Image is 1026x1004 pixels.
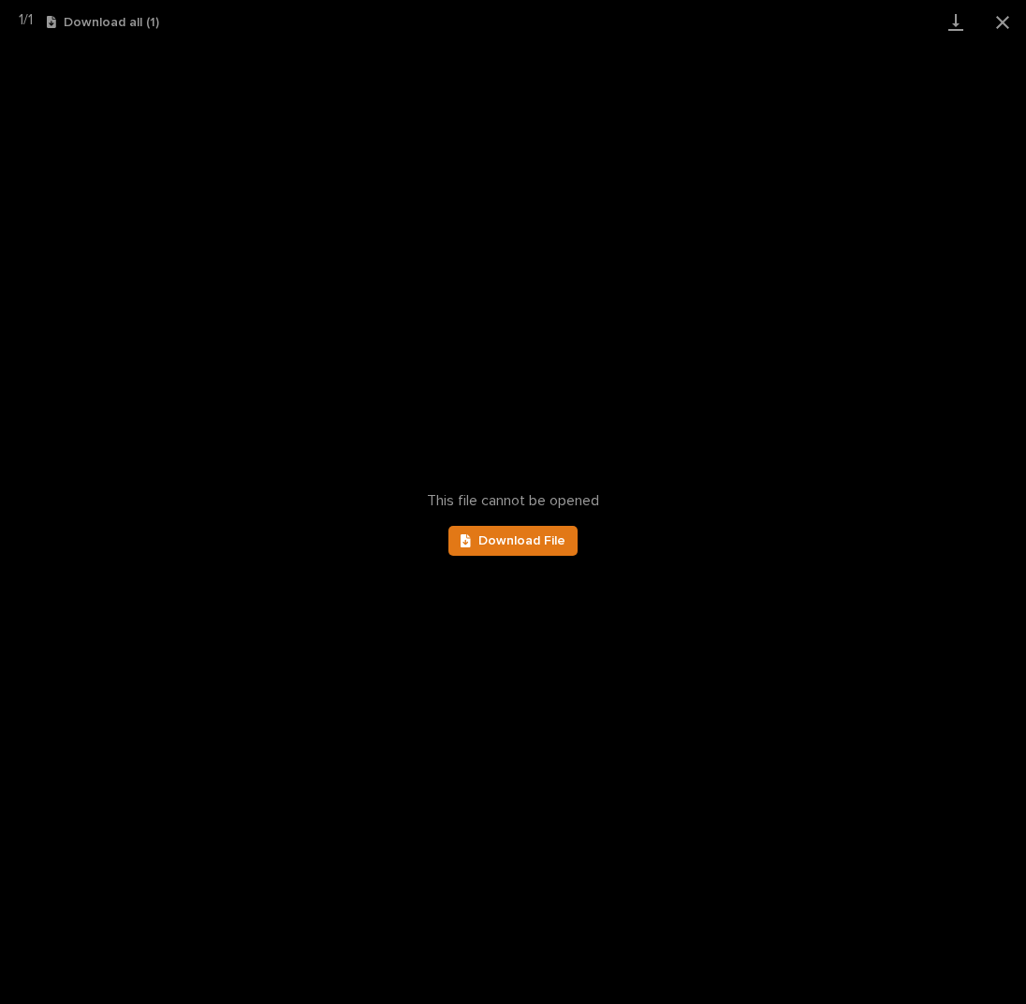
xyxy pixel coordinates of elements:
span: Download File [478,534,565,547]
span: This file cannot be opened [427,492,599,510]
button: Download all (1) [47,16,159,29]
a: Download File [448,526,578,556]
span: 1 [19,12,23,27]
span: 1 [28,12,33,27]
